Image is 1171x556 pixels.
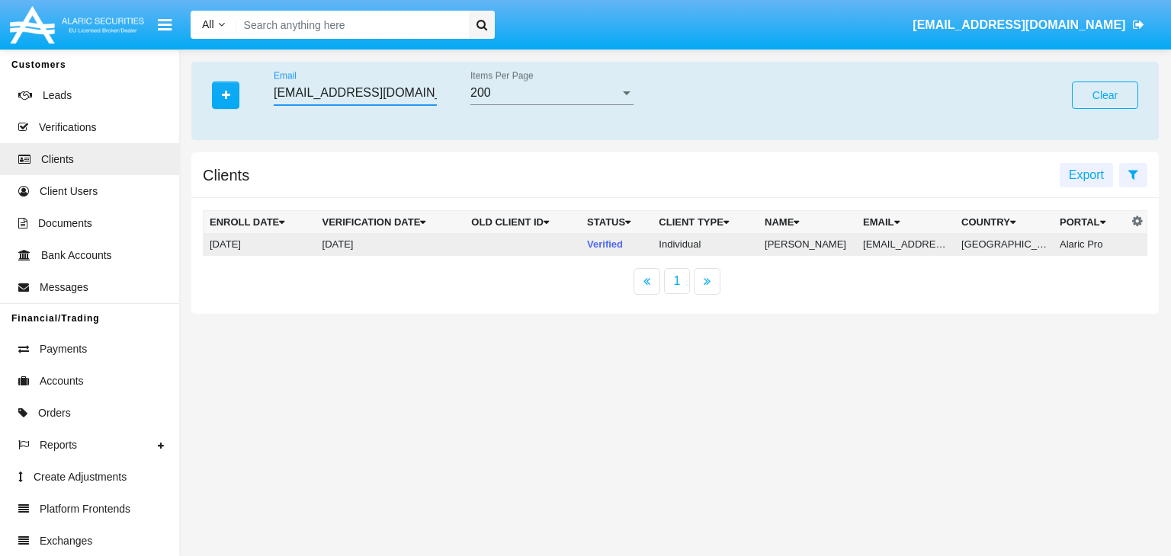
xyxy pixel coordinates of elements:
[38,216,92,232] span: Documents
[465,211,581,234] th: Old Client Id
[203,169,249,181] h5: Clients
[40,341,87,357] span: Payments
[470,86,491,99] span: 200
[316,211,466,234] th: Verification date
[857,233,955,256] td: [EMAIL_ADDRESS][DOMAIN_NAME]
[191,268,1159,295] nav: paginator
[34,469,127,485] span: Create Adjustments
[40,280,88,296] span: Messages
[204,211,316,234] th: Enroll date
[204,233,316,256] td: [DATE]
[653,233,759,256] td: Individual
[40,437,77,453] span: Reports
[8,2,146,47] img: Logo image
[955,233,1054,256] td: [GEOGRAPHIC_DATA]
[40,533,92,549] span: Exchanges
[581,211,653,234] th: Status
[1060,163,1113,187] button: Export
[191,17,236,33] a: All
[913,18,1125,31] span: [EMAIL_ADDRESS][DOMAIN_NAME]
[857,211,955,234] th: Email
[43,88,72,104] span: Leads
[906,4,1152,46] a: [EMAIL_ADDRESS][DOMAIN_NAME]
[759,233,857,256] td: [PERSON_NAME]
[39,120,96,136] span: Verifications
[1054,211,1128,234] th: Portal
[41,152,74,168] span: Clients
[236,11,464,39] input: Search
[1072,81,1138,109] button: Clear
[1069,168,1104,181] span: Export
[316,233,466,256] td: [DATE]
[759,211,857,234] th: Name
[653,211,759,234] th: Client Type
[40,501,130,517] span: Platform Frontends
[202,18,214,30] span: All
[1054,233,1128,256] td: Alaric Pro
[955,211,1054,234] th: Country
[581,233,653,256] td: Verified
[40,184,98,200] span: Client Users
[41,248,112,264] span: Bank Accounts
[38,405,71,421] span: Orders
[40,373,84,389] span: Accounts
